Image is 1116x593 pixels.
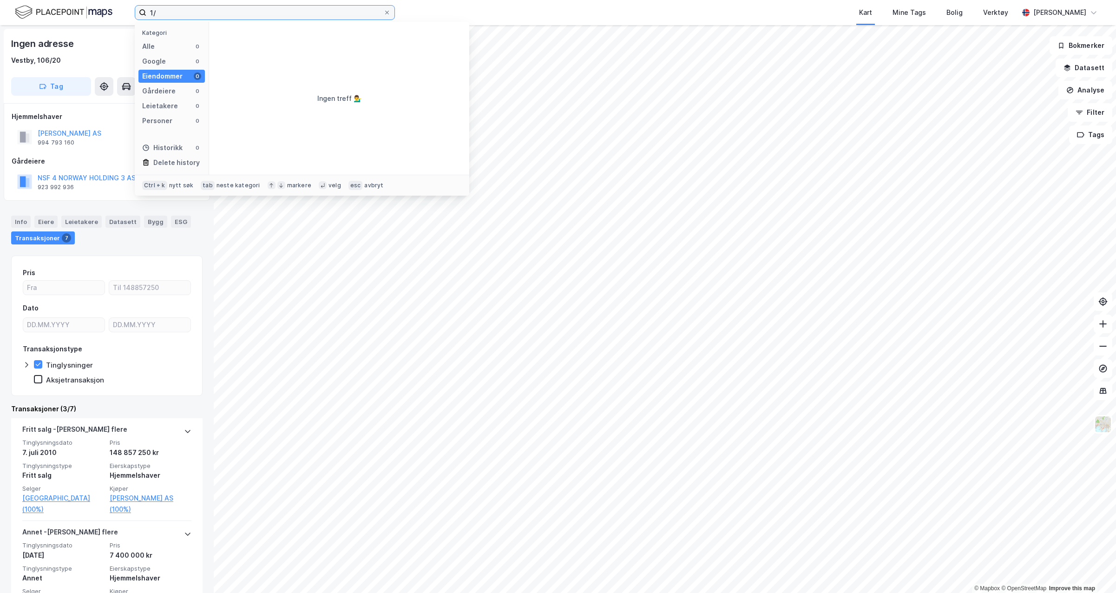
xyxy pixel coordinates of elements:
[194,87,201,95] div: 0
[22,424,127,439] div: Fritt salg - [PERSON_NAME] flere
[62,233,71,243] div: 7
[287,182,311,189] div: markere
[317,93,361,104] div: Ingen treff 💁‍♂️
[1068,103,1112,122] button: Filter
[38,184,74,191] div: 923 992 936
[110,550,191,561] div: 7 400 000 kr
[23,267,35,278] div: Pris
[12,156,202,167] div: Gårdeiere
[34,216,58,228] div: Eiere
[142,29,205,36] div: Kategori
[1050,36,1112,55] button: Bokmerker
[22,462,104,470] span: Tinglysningstype
[171,216,191,228] div: ESG
[142,56,166,67] div: Google
[194,144,201,152] div: 0
[348,181,363,190] div: esc
[109,281,190,295] input: Til 148857250
[22,573,104,584] div: Annet
[1049,585,1095,592] a: Improve this map
[23,343,82,355] div: Transaksjonstype
[46,361,93,369] div: Tinglysninger
[201,181,215,190] div: tab
[142,41,155,52] div: Alle
[105,216,140,228] div: Datasett
[1069,125,1112,144] button: Tags
[1056,59,1112,77] button: Datasett
[110,493,191,515] a: [PERSON_NAME] AS (100%)
[109,318,190,332] input: DD.MM.YYYY
[22,541,104,549] span: Tinglysningsdato
[11,77,91,96] button: Tag
[110,541,191,549] span: Pris
[110,462,191,470] span: Eierskapstype
[153,157,200,168] div: Delete history
[11,216,31,228] div: Info
[194,43,201,50] div: 0
[22,565,104,573] span: Tinglysningstype
[110,565,191,573] span: Eierskapstype
[11,403,203,415] div: Transaksjoner (3/7)
[110,447,191,458] div: 148 857 250 kr
[11,36,75,51] div: Ingen adresse
[23,303,39,314] div: Dato
[142,100,178,112] div: Leietakere
[22,439,104,447] span: Tinglysningsdato
[11,55,61,66] div: Vestby, 106/20
[328,182,341,189] div: velg
[1070,548,1116,593] iframe: Chat Widget
[22,485,104,493] span: Selger
[1001,585,1046,592] a: OpenStreetMap
[146,6,383,20] input: Søk på adresse, matrikkel, gårdeiere, leietakere eller personer
[15,4,112,20] img: logo.f888ab2527a4732fd821a326f86c7f29.svg
[142,86,176,97] div: Gårdeiere
[142,181,167,190] div: Ctrl + k
[1094,415,1112,433] img: Z
[194,102,201,110] div: 0
[194,58,201,65] div: 0
[859,7,872,18] div: Kart
[22,493,104,515] a: [GEOGRAPHIC_DATA] (100%)
[364,182,383,189] div: avbryt
[61,216,102,228] div: Leietakere
[22,527,118,541] div: Annet - [PERSON_NAME] flere
[144,216,167,228] div: Bygg
[46,376,104,384] div: Aksjetransaksjon
[11,231,75,244] div: Transaksjoner
[946,7,963,18] div: Bolig
[110,573,191,584] div: Hjemmelshaver
[1033,7,1086,18] div: [PERSON_NAME]
[110,439,191,447] span: Pris
[142,142,183,153] div: Historikk
[22,550,104,561] div: [DATE]
[22,447,104,458] div: 7. juli 2010
[169,182,194,189] div: nytt søk
[110,485,191,493] span: Kjøper
[142,115,172,126] div: Personer
[23,281,105,295] input: Fra
[38,139,74,146] div: 994 793 160
[23,318,105,332] input: DD.MM.YYYY
[1058,81,1112,99] button: Analyse
[194,117,201,125] div: 0
[194,72,201,80] div: 0
[893,7,926,18] div: Mine Tags
[110,470,191,481] div: Hjemmelshaver
[12,111,202,122] div: Hjemmelshaver
[974,585,1000,592] a: Mapbox
[217,182,260,189] div: neste kategori
[983,7,1008,18] div: Verktøy
[22,470,104,481] div: Fritt salg
[142,71,183,82] div: Eiendommer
